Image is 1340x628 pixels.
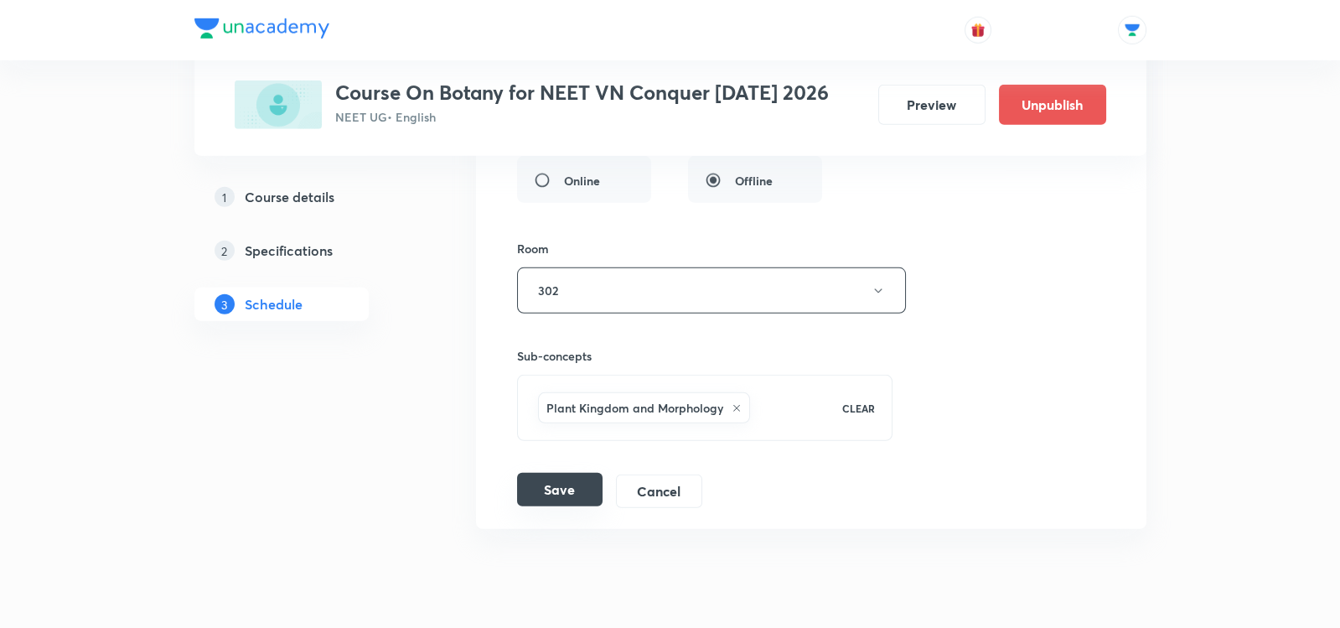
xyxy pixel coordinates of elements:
[517,347,893,365] h6: Sub-concepts
[970,23,986,38] img: avatar
[194,18,329,43] a: Company Logo
[215,294,235,314] p: 3
[215,241,235,261] p: 2
[842,401,875,416] p: CLEAR
[194,234,422,267] a: 2Specifications
[245,187,334,207] h5: Course details
[878,85,986,125] button: Preview
[517,240,549,257] h6: Room
[245,294,303,314] h5: Schedule
[517,473,603,506] button: Save
[194,180,422,214] a: 1Course details
[1118,16,1146,44] img: Abhishek Singh
[546,399,723,417] h6: Plant Kingdom and Morphology
[616,475,702,508] button: Cancel
[965,17,991,44] button: avatar
[335,80,829,105] h3: Course On Botany for NEET VN Conquer [DATE] 2026
[335,108,829,126] p: NEET UG • English
[194,18,329,39] img: Company Logo
[215,187,235,207] p: 1
[999,85,1106,125] button: Unpublish
[517,267,906,314] button: 302
[245,241,333,261] h5: Specifications
[235,80,322,129] img: 2F8E4BD7-3ED6-40F4-A9BC-A18A9A2669B6_plus.png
